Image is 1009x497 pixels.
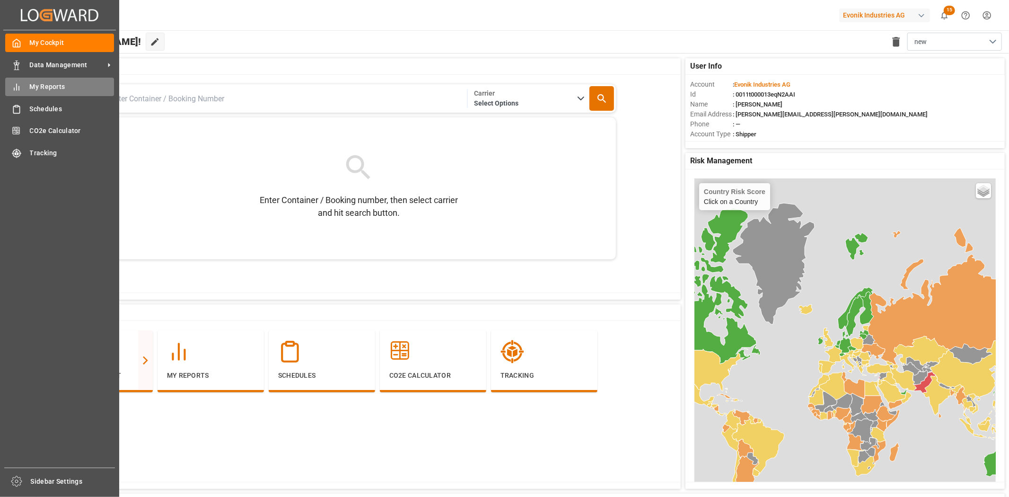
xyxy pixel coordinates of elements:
[955,5,976,26] button: Help Center
[733,101,782,108] span: : [PERSON_NAME]
[907,33,1002,51] button: open menu
[733,81,790,88] span: :
[839,6,934,24] button: Evonik Industries AG
[30,82,114,92] span: My Reports
[690,129,733,139] span: Account Type
[471,87,587,110] button: open menu
[976,183,991,198] a: Layers
[30,104,114,114] span: Schedules
[278,371,366,381] p: Schedules
[167,371,254,381] p: My Reports
[39,33,141,51] span: Hello [PERSON_NAME]!
[30,126,114,136] span: CO2e Calculator
[5,34,114,52] a: My Cockpit
[934,5,955,26] button: show 15 new notifications
[5,99,114,118] a: Schedules
[257,194,460,219] p: Enter Container / Booking number, then select carrier and hit search button.
[30,148,114,158] span: Tracking
[733,111,928,118] span: : [PERSON_NAME][EMAIL_ADDRESS][PERSON_NAME][DOMAIN_NAME]
[474,89,575,98] span: Carrier
[733,121,740,128] span: : —
[704,188,765,195] h4: Country Risk Score
[5,78,114,96] a: My Reports
[690,80,733,89] span: Account
[690,109,733,119] span: Email Address
[690,99,733,109] span: Name
[690,61,722,72] span: User Info
[704,188,765,205] div: Click on a Country
[589,86,614,111] button: Search
[690,119,733,129] span: Phone
[30,38,114,48] span: My Cockpit
[500,371,588,381] p: Tracking
[690,89,733,99] span: Id
[839,9,930,22] div: Evonik Industries AG
[389,371,477,381] p: CO2e Calculator
[944,6,955,15] span: 15
[733,131,756,138] span: : Shipper
[733,91,795,98] span: : 0011t000013eqN2AAI
[474,98,575,108] span: Select Options
[30,60,105,70] span: Data Management
[734,81,790,88] span: Evonik Industries AG
[103,87,464,110] input: Enter Container / Booking Number
[31,477,115,487] span: Sidebar Settings
[5,122,114,140] a: CO2e Calculator
[690,155,752,167] span: Risk Management
[914,37,927,47] span: new
[5,143,114,162] a: Tracking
